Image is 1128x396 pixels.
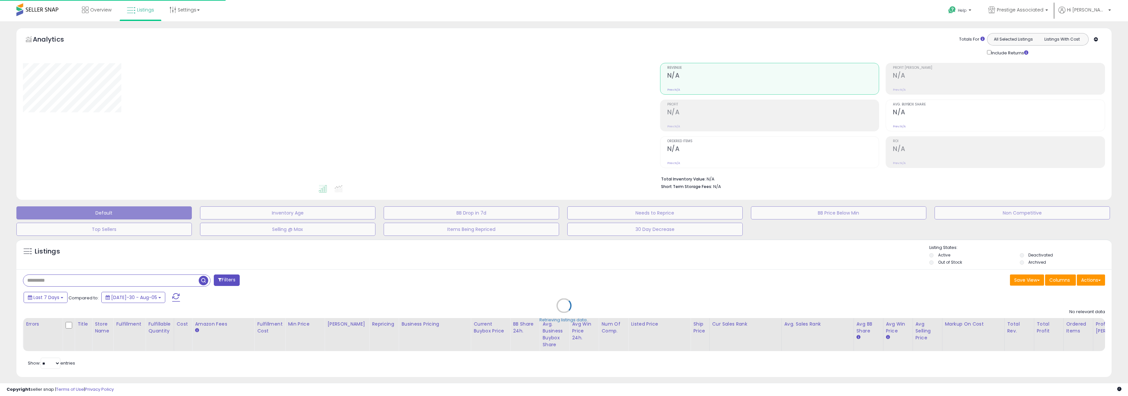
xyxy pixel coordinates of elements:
button: All Selected Listings [989,35,1038,44]
i: Get Help [948,6,956,14]
strong: Copyright [7,386,30,392]
b: Short Term Storage Fees: [661,184,712,189]
div: Totals For [959,36,985,43]
a: Privacy Policy [85,386,114,392]
small: Prev: N/A [893,124,906,128]
span: Profit [PERSON_NAME] [893,66,1105,70]
div: seller snap | | [7,387,114,393]
button: Inventory Age [200,206,375,219]
a: Help [943,1,978,21]
span: Avg. Buybox Share [893,103,1105,106]
h2: N/A [893,72,1105,81]
span: N/A [713,183,721,190]
div: Retrieving listings data.. [539,317,589,323]
h2: N/A [893,108,1105,117]
span: Prestige Associated [997,7,1043,13]
span: Profit [667,103,879,106]
button: Top Sellers [16,223,192,236]
button: 30 Day Decrease [567,223,743,236]
h2: N/A [667,72,879,81]
small: Prev: N/A [893,88,906,92]
button: BB Price Below Min [751,206,926,219]
b: Total Inventory Value: [661,176,706,182]
button: Listings With Cost [1037,35,1086,44]
span: Revenue [667,66,879,70]
span: Overview [90,7,111,13]
small: Prev: N/A [667,161,680,165]
span: ROI [893,140,1105,143]
span: Hi [PERSON_NAME] [1067,7,1106,13]
button: Default [16,206,192,219]
button: BB Drop in 7d [384,206,559,219]
h2: N/A [893,145,1105,154]
button: Items Being Repriced [384,223,559,236]
li: N/A [661,175,1100,182]
h5: Analytics [33,35,77,46]
button: Selling @ Max [200,223,375,236]
span: Ordered Items [667,140,879,143]
div: Include Returns [982,49,1036,56]
button: Non Competitive [935,206,1110,219]
small: Prev: N/A [893,161,906,165]
h2: N/A [667,108,879,117]
h2: N/A [667,145,879,154]
small: Prev: N/A [667,124,680,128]
span: Help [958,8,967,13]
small: Prev: N/A [667,88,680,92]
a: Hi [PERSON_NAME] [1058,7,1111,21]
button: Needs to Reprice [567,206,743,219]
a: Terms of Use [56,386,84,392]
span: Listings [137,7,154,13]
